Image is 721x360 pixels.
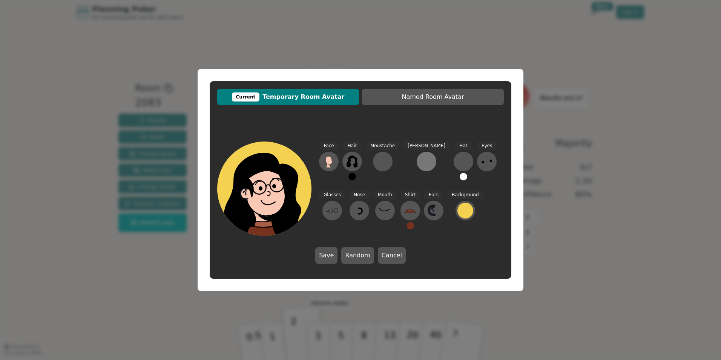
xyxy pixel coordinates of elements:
span: Hair [343,142,362,150]
span: [PERSON_NAME] [403,142,450,150]
span: Face [319,142,338,150]
span: Eyes [477,142,497,150]
span: Glasses [319,191,345,199]
span: Background [447,191,483,199]
span: Temporary Room Avatar [221,92,355,102]
span: Moustache [366,142,399,150]
button: Named Room Avatar [362,89,504,105]
span: Mouth [373,191,397,199]
button: CurrentTemporary Room Avatar [217,89,359,105]
button: Cancel [378,247,406,264]
span: Shirt [400,191,420,199]
button: Save [315,247,337,264]
div: Current [232,92,260,102]
span: Named Room Avatar [366,92,500,102]
span: Nose [349,191,370,199]
button: Random [341,247,374,264]
span: Hat [455,142,472,150]
span: Ears [424,191,443,199]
